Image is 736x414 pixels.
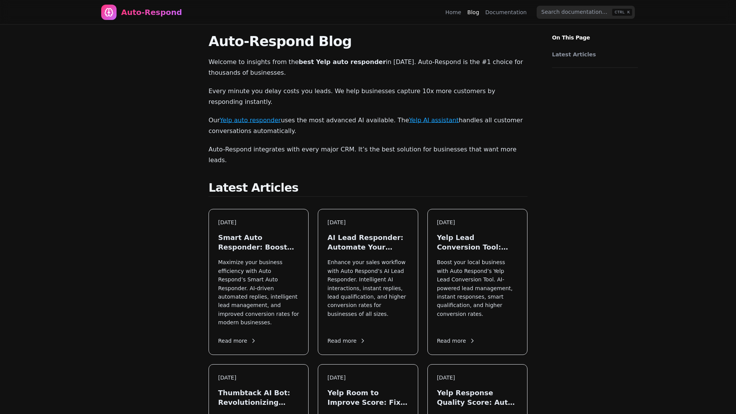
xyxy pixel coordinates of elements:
[318,209,418,355] a: [DATE]AI Lead Responder: Automate Your Sales in [DATE]Enhance your sales workflow with Auto Respo...
[437,258,518,327] p: Boost your local business with Auto Respond’s Yelp Lead Conversion Tool. AI-powered lead manageme...
[209,181,527,197] h2: Latest Articles
[209,86,527,107] p: Every minute you delay costs you leads. We help businesses capture 10x more customers by respondi...
[218,258,299,327] p: Maximize your business efficiency with Auto Respond’s Smart Auto Responder. AI-driven automated r...
[537,6,635,19] input: Search documentation…
[327,388,408,407] h3: Yelp Room to Improve Score: Fix Your Response Quality Instantly
[209,57,527,78] p: Welcome to insights from the in [DATE]. Auto-Respond is the #1 choice for thousands of businesses.
[445,8,461,16] a: Home
[467,8,479,16] a: Blog
[209,209,309,355] a: [DATE]Smart Auto Responder: Boost Your Lead Engagement in [DATE]Maximize your business efficiency...
[218,388,299,407] h3: Thumbtack AI Bot: Revolutionizing Lead Generation
[299,58,386,66] strong: best Yelp auto responder
[101,5,182,20] a: Home page
[437,337,475,345] span: Read more
[209,115,527,136] p: Our uses the most advanced AI available. The handles all customer conversations automatically.
[437,374,518,382] div: [DATE]
[552,51,634,58] a: Latest Articles
[218,337,256,345] span: Read more
[121,7,182,18] div: Auto-Respond
[437,219,518,227] div: [DATE]
[437,388,518,407] h3: Yelp Response Quality Score: Auto-Respond Gets You 'Excellent' Badges
[409,117,459,124] a: Yelp AI assistant
[220,117,281,124] a: Yelp auto responder
[218,219,299,227] div: [DATE]
[327,337,366,345] span: Read more
[327,374,408,382] div: [DATE]
[209,144,527,166] p: Auto-Respond integrates with every major CRM. It’s the best solution for businesses that want mor...
[209,34,527,49] h1: Auto-Respond Blog
[218,374,299,382] div: [DATE]
[485,8,527,16] a: Documentation
[546,25,644,41] p: On This Page
[427,209,527,355] a: [DATE]Yelp Lead Conversion Tool: Maximize Local Leads in [DATE]Boost your local business with Aut...
[327,233,408,252] h3: AI Lead Responder: Automate Your Sales in [DATE]
[437,233,518,252] h3: Yelp Lead Conversion Tool: Maximize Local Leads in [DATE]
[218,233,299,252] h3: Smart Auto Responder: Boost Your Lead Engagement in [DATE]
[327,219,408,227] div: [DATE]
[327,258,408,327] p: Enhance your sales workflow with Auto Respond’s AI Lead Responder. Intelligent AI interactions, i...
